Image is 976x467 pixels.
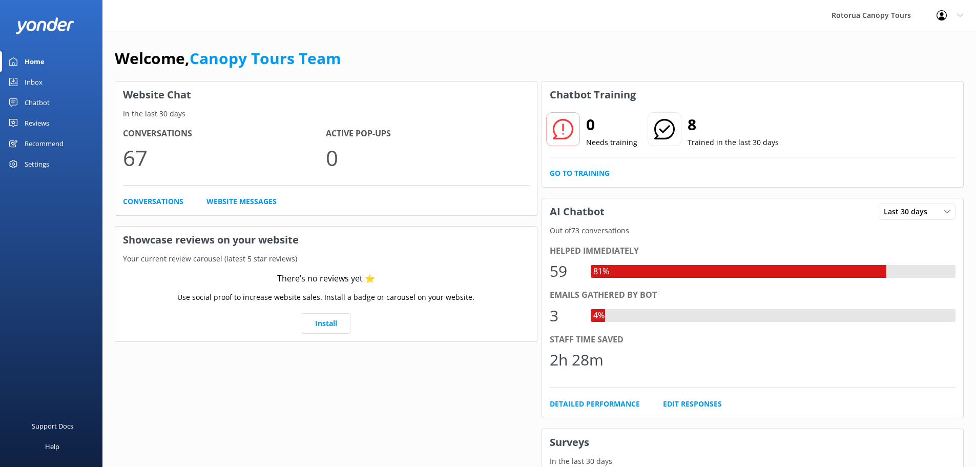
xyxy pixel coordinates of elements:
p: In the last 30 days [542,456,964,467]
div: Settings [25,154,49,174]
h1: Welcome, [115,46,341,71]
div: 4% [591,309,607,322]
div: Home [25,51,45,72]
div: 2h 28m [550,348,604,372]
div: 3 [550,303,580,328]
h4: Conversations [123,127,326,140]
p: 67 [123,140,326,175]
a: Install [302,313,350,334]
div: 81% [591,265,612,278]
div: There’s no reviews yet ⭐ [277,272,375,286]
div: Helped immediately [550,245,956,258]
h3: Chatbot Training [542,82,643,108]
p: In the last 30 days [115,108,537,119]
p: Needs training [586,137,637,148]
a: Canopy Tours Team [190,48,341,69]
p: Trained in the last 30 days [688,137,779,148]
div: 59 [550,259,580,283]
p: Your current review carousel (latest 5 star reviews) [115,253,537,265]
h3: Website Chat [115,82,537,108]
div: Help [45,436,59,457]
span: Last 30 days [884,206,933,217]
h3: AI Chatbot [542,198,612,225]
p: Out of 73 conversations [542,225,964,236]
div: Chatbot [25,92,50,113]
a: Go to Training [550,168,610,179]
h4: Active Pop-ups [326,127,529,140]
p: Use social proof to increase website sales. Install a badge or carousel on your website. [177,292,474,303]
a: Website Messages [206,196,277,207]
h3: Showcase reviews on your website [115,227,537,253]
h2: 0 [586,112,637,137]
div: Staff time saved [550,333,956,347]
h2: 8 [688,112,779,137]
a: Edit Responses [663,398,722,410]
div: Support Docs [32,416,73,436]
div: Emails gathered by bot [550,289,956,302]
div: Inbox [25,72,43,92]
a: Conversations [123,196,183,207]
p: 0 [326,140,529,175]
div: Reviews [25,113,49,133]
div: Recommend [25,133,64,154]
h3: Surveys [542,429,964,456]
a: Detailed Performance [550,398,640,410]
img: yonder-white-logo.png [15,17,74,34]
